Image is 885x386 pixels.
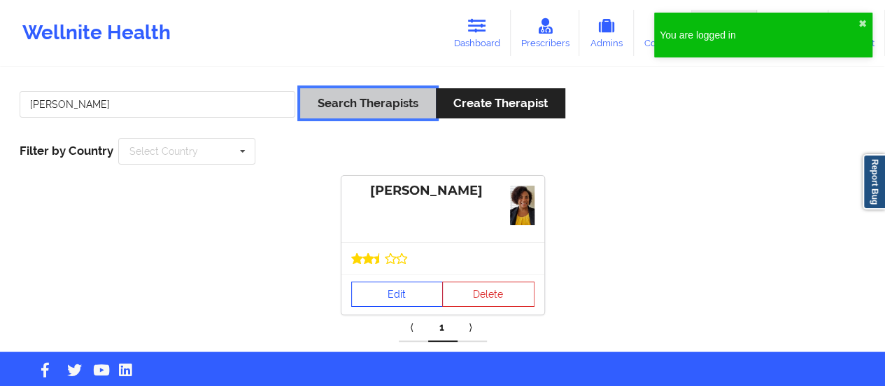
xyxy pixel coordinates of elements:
div: Select Country [129,146,198,156]
span: Filter by Country [20,144,113,158]
button: Delete [442,282,534,307]
button: Create Therapist [436,88,565,118]
a: 1 [428,314,458,342]
button: Search Therapists [300,88,436,118]
div: You are logged in [660,28,858,42]
a: Dashboard [444,10,511,56]
div: Pagination Navigation [399,314,487,342]
button: close [858,18,867,29]
a: Report Bug [863,154,885,209]
a: Edit [351,282,444,307]
a: Prescribers [511,10,580,56]
a: Previous item [399,314,428,342]
a: Next item [458,314,487,342]
a: Coaches [634,10,692,56]
img: 6041351a-7bfc-46ba-bf42-69461b2dbd5b_530a2e20-ba17-4b9d-9fc8-ec7dee7e8a48Professional_Prof_Headsh... [510,186,534,225]
input: Search Keywords [20,91,295,118]
a: Admins [579,10,634,56]
div: [PERSON_NAME] [351,183,534,199]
